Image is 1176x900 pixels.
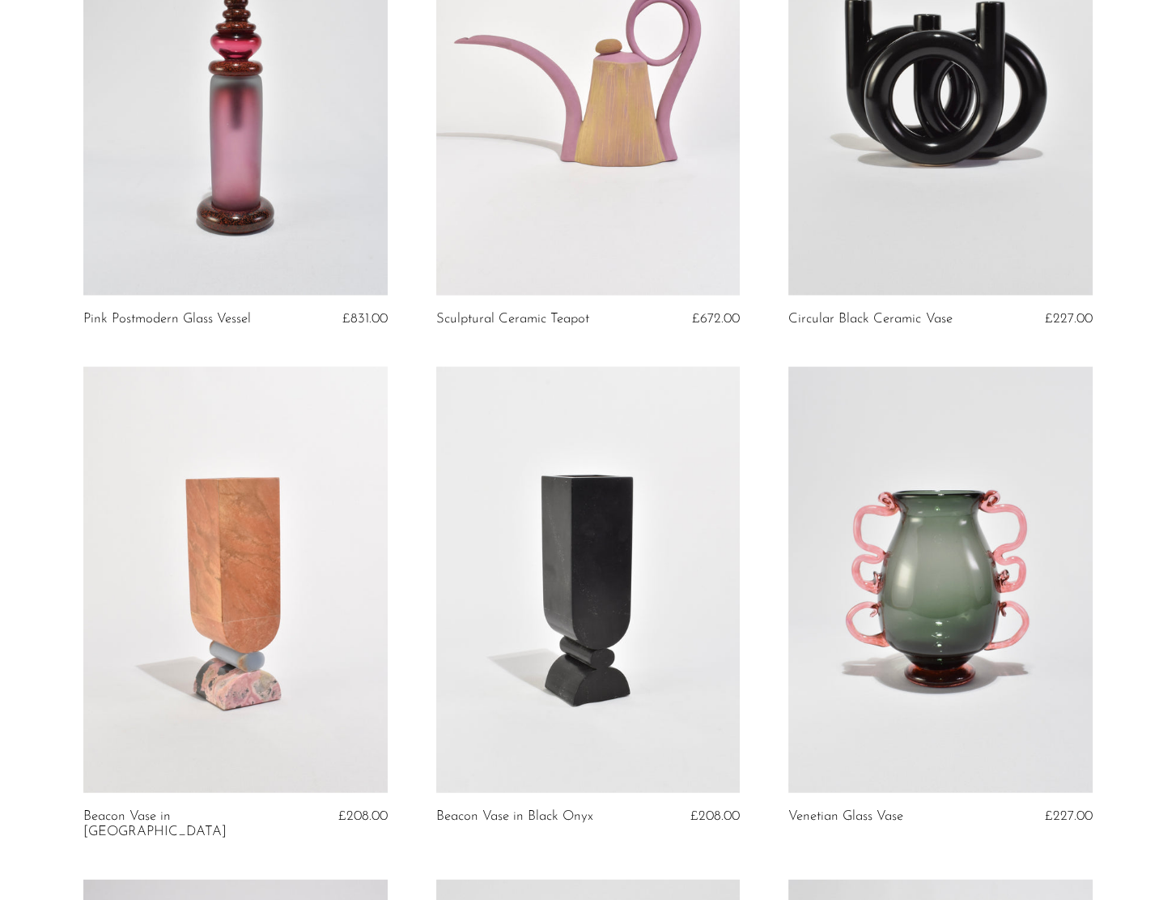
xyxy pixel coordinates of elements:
a: Sculptural Ceramic Teapot [436,312,589,326]
a: Beacon Vase in [GEOGRAPHIC_DATA] [83,809,287,839]
a: Beacon Vase in Black Onyx [436,809,593,824]
span: £672.00 [692,312,740,326]
a: Venetian Glass Vase [788,809,903,824]
span: £831.00 [342,312,387,326]
a: Pink Postmodern Glass Vessel [83,312,251,326]
span: £227.00 [1045,809,1093,823]
span: £227.00 [1045,312,1093,326]
span: £208.00 [338,809,387,823]
a: Circular Black Ceramic Vase [788,312,952,326]
span: £208.00 [690,809,740,823]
